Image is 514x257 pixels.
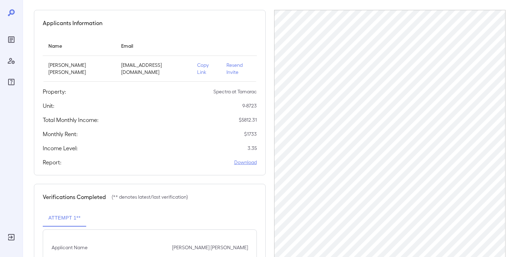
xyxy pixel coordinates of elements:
div: Log Out [6,232,17,243]
div: Reports [6,34,17,45]
table: simple table [43,36,257,82]
p: $ 1733 [244,130,257,138]
h5: Total Monthly Income: [43,116,99,124]
p: Copy Link [197,62,215,76]
h5: Income Level: [43,144,78,152]
h5: Verifications Completed [43,193,106,201]
h5: Monthly Rent: [43,130,78,138]
a: Download [234,159,257,166]
th: Name [43,36,116,56]
p: 9-8723 [242,102,257,109]
th: Email [116,36,191,56]
div: FAQ [6,76,17,88]
p: Applicant Name [52,244,88,251]
p: [PERSON_NAME] [PERSON_NAME] [172,244,248,251]
h5: Property: [43,87,66,96]
p: Resend Invite [226,62,251,76]
h5: Applicants Information [43,19,102,27]
button: Attempt 1** [43,210,86,227]
div: Manage Users [6,55,17,66]
p: (** denotes latest/last verification) [112,193,188,200]
h5: Report: [43,158,61,167]
p: [EMAIL_ADDRESS][DOMAIN_NAME] [121,62,186,76]
h5: Unit: [43,101,54,110]
p: [PERSON_NAME] [PERSON_NAME] [48,62,110,76]
p: 3.35 [248,145,257,152]
p: Spectra at Tamarac [213,88,257,95]
p: $ 5812.31 [239,116,257,123]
